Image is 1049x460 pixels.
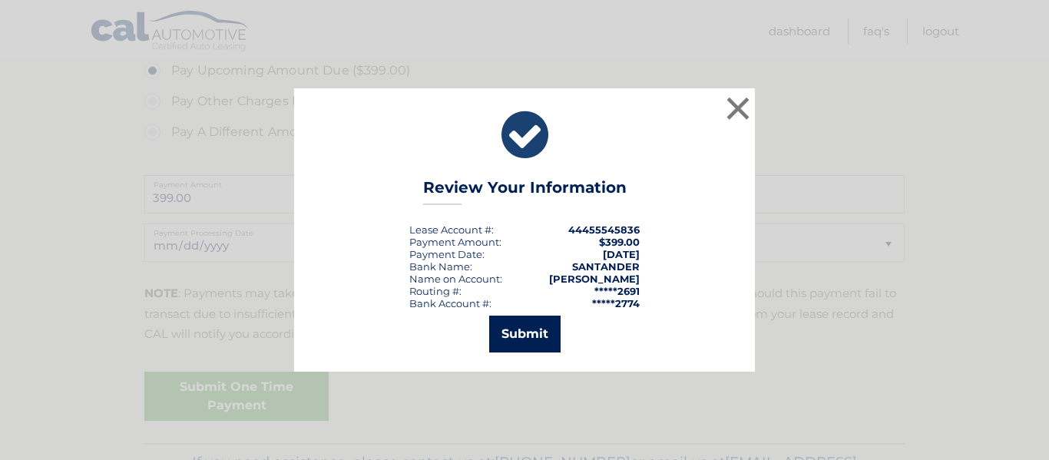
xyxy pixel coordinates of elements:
div: Bank Name: [409,260,472,273]
div: Lease Account #: [409,223,494,236]
span: Payment Date [409,248,482,260]
strong: 44455545836 [568,223,640,236]
div: Routing #: [409,285,462,297]
strong: SANTANDER [572,260,640,273]
button: × [723,93,753,124]
button: Submit [489,316,561,352]
h3: Review Your Information [423,178,627,205]
div: Payment Amount: [409,236,501,248]
span: $399.00 [599,236,640,248]
div: Bank Account #: [409,297,491,309]
strong: [PERSON_NAME] [549,273,640,285]
div: Name on Account: [409,273,502,285]
div: : [409,248,485,260]
span: [DATE] [603,248,640,260]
